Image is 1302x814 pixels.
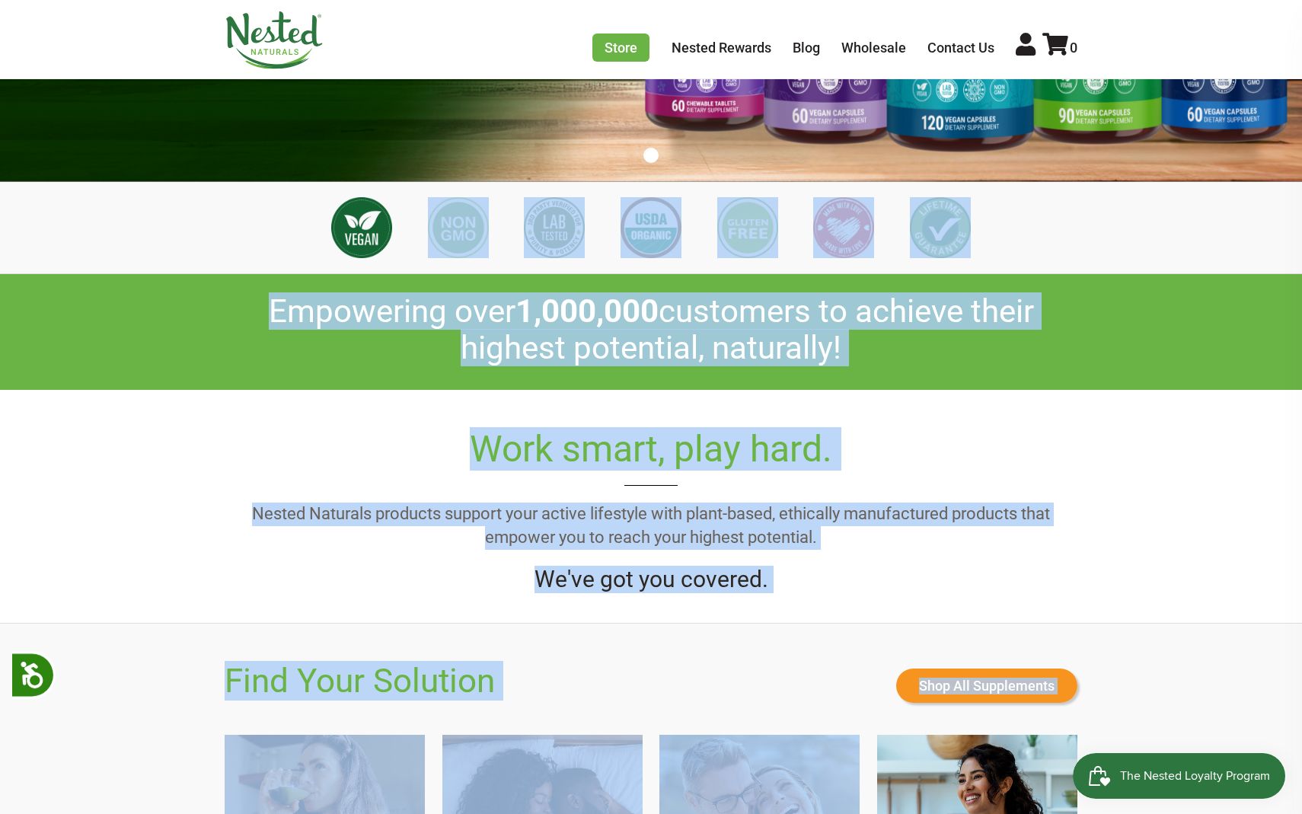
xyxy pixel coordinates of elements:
a: Contact Us [927,40,994,56]
iframe: Button to open loyalty program pop-up [1073,753,1287,799]
img: Lifetime Guarantee [910,197,971,258]
p: Nested Naturals products support your active lifestyle with plant-based, ethically manufactured p... [225,503,1077,550]
img: Gluten Free [717,197,778,258]
a: Nested Rewards [672,40,771,56]
button: 1 of 1 [643,148,659,163]
a: Shop All Supplements [896,669,1077,703]
h2: Find Your Solution [225,662,495,701]
a: Blog [793,40,820,56]
a: Store [592,34,649,62]
img: 3rd Party Lab Tested [524,197,585,258]
img: Nested Naturals [225,11,324,69]
img: USDA Organic [621,197,681,258]
h2: Empowering over customers to achieve their highest potential, naturally! [225,293,1077,367]
img: Non GMO [428,197,489,258]
a: 0 [1042,40,1077,56]
h4: We've got you covered. [225,567,1077,593]
span: 0 [1070,40,1077,56]
img: Made with Love [813,197,874,258]
img: Vegan [331,197,392,258]
span: 1,000,000 [515,292,659,330]
h2: Work smart, play hard. [225,428,1077,486]
a: Wholesale [841,40,906,56]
